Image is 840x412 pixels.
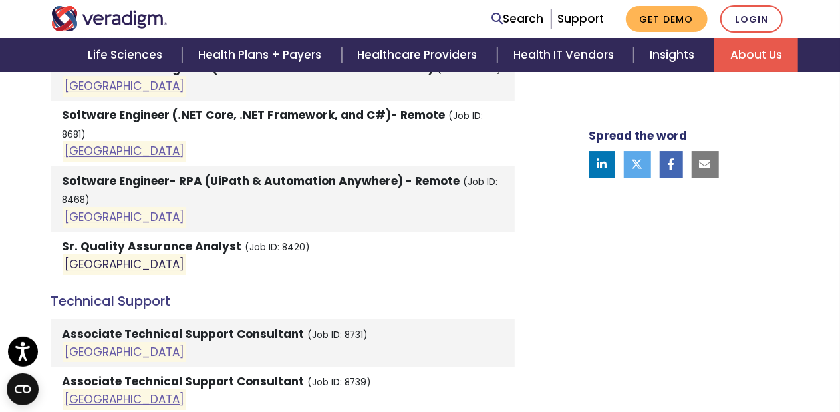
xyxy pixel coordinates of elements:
a: [GEOGRAPHIC_DATA] [65,391,184,407]
strong: Spread the word [589,128,688,144]
a: [GEOGRAPHIC_DATA] [65,209,184,225]
strong: Associate Technical Support Consultant [63,326,305,342]
img: Veradigm logo [51,6,168,31]
a: [GEOGRAPHIC_DATA] [65,257,184,273]
strong: Sr. Quality Assurance Analyst [63,238,242,254]
a: Healthcare Providers [342,38,497,72]
a: Insights [634,38,714,72]
small: (Job ID: 8739) [308,376,372,389]
a: Login [720,5,783,33]
a: Life Sciences [72,38,182,72]
a: Get Demo [626,6,708,32]
a: [GEOGRAPHIC_DATA] [65,344,184,360]
a: About Us [714,38,798,72]
a: Search [492,10,544,28]
strong: Associate Technical Support Consultant [63,373,305,389]
a: [GEOGRAPHIC_DATA] [65,144,184,160]
small: (Job ID: 8599) [438,63,502,75]
a: Support [558,11,605,27]
small: (Job ID: 8731) [308,329,368,341]
strong: Software Engineer- RPA (UiPath & Automation Anywhere) - Remote [63,173,460,189]
button: Open CMP widget [7,373,39,405]
a: Health Plans + Payers [182,38,341,72]
strong: Software Engineer (.NET Core, .NET Framework, and C#)- Remote [63,107,446,123]
h4: Technical Support [51,293,515,309]
a: [GEOGRAPHIC_DATA] [65,78,184,94]
strong: Senior Software Engineer (Snowflake Database Administrator) [63,60,434,76]
a: Health IT Vendors [497,38,634,72]
small: (Job ID: 8420) [245,241,311,254]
